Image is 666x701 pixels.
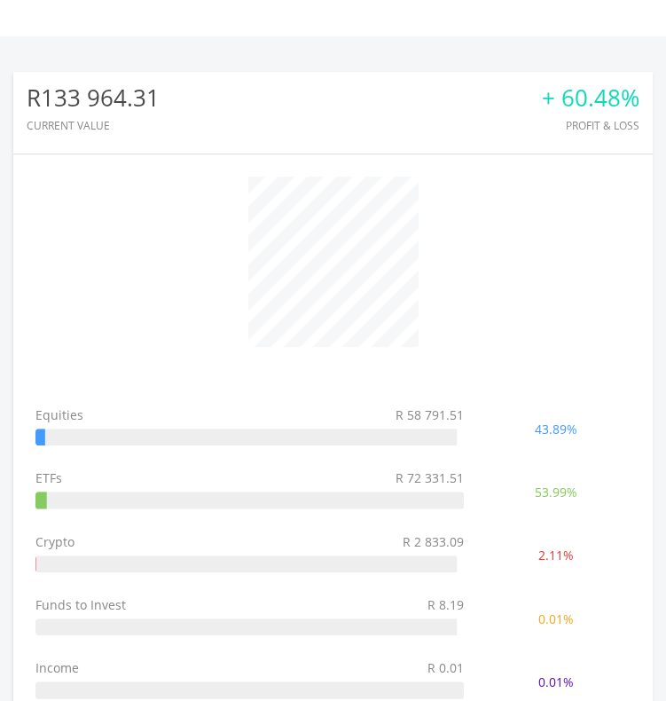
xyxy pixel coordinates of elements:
[35,659,79,676] span: Income
[35,533,74,550] span: Crypto
[27,85,160,111] div: R133 964.31
[403,533,464,551] span: R 2 833.09
[396,469,464,487] span: R 72 331.51
[35,406,83,423] span: Equities
[35,596,126,613] span: Funds to Invest
[473,587,639,650] td: 0.01%
[542,85,639,111] div: + 60.48%
[35,469,62,486] span: ETFs
[473,398,639,461] td: 43.89%
[473,524,639,587] td: 2.11%
[396,406,464,424] span: R 58 791.51
[27,120,160,131] div: CURRENT VALUE
[427,596,464,614] span: R 8.19
[427,659,464,677] span: R 0.01
[542,120,639,131] div: Profit & Loss
[473,461,639,524] td: 53.99%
